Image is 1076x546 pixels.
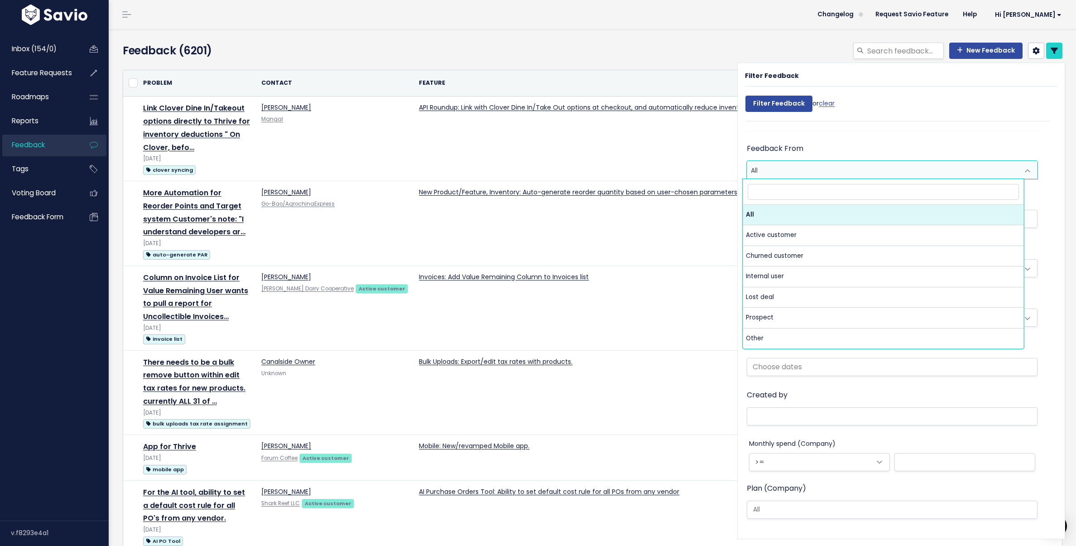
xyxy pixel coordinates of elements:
[749,438,836,449] label: Monthly spend (Company)
[866,43,944,59] input: Search feedback...
[2,63,75,83] a: Feature Requests
[143,103,250,152] a: Link Clover Dine In/Takeout options directly to Thrive for inventory deductions " On Clover, befo…
[143,357,245,406] a: There needs to be a bulk remove button within edit tax rates for new products. currently ALL 31 of …
[261,116,283,123] a: Mangal
[743,329,1023,348] li: Other
[419,441,529,450] a: Mobile: New/revamped Mobile app.
[419,357,572,366] a: Bulk Uploads: Export/edit tax rates with products.
[143,536,183,546] span: AI PO Tool
[261,285,354,292] a: [PERSON_NAME] Dairy Cooperative
[819,99,835,108] a: clear
[138,70,256,97] th: Problem
[2,183,75,203] a: Voting Board
[261,370,286,377] span: Unknown
[2,87,75,107] a: Roadmaps
[143,464,187,475] a: mobile app
[12,116,38,126] span: Reports
[747,161,1019,179] span: All
[261,272,311,281] a: [PERSON_NAME]
[143,249,210,260] a: auto-generate PAR
[868,8,956,21] a: Request Savio Feature
[2,135,75,155] a: Feedback
[19,5,90,25] img: logo-white.9d6f32f41409.svg
[303,454,349,462] strong: Active customer
[261,103,311,112] a: [PERSON_NAME]
[995,11,1062,18] span: Hi [PERSON_NAME]
[143,334,185,344] span: invoice list
[261,357,315,366] a: Canalside Owner
[143,418,250,429] a: bulk uploads tax rate assignment
[12,68,72,77] span: Feature Requests
[956,8,984,21] a: Help
[305,500,351,507] strong: Active customer
[12,140,45,150] span: Feedback
[747,482,806,495] label: Plan (Company)
[745,96,812,112] input: Filter Feedback
[749,505,795,514] input: All
[143,465,187,474] span: mobile app
[747,142,803,155] label: Feedback From
[12,188,56,198] span: Voting Board
[12,164,29,174] span: Tags
[261,454,298,462] a: Forum Coffee
[143,408,250,418] div: [DATE]
[143,333,185,344] a: invoice list
[143,272,248,322] a: Column on Invoice List for Value Remaining User wants to pull a report for Uncollectible Invoices…
[2,39,75,59] a: Inbox (154/0)
[419,188,767,197] a: New Product/Feature, Inventory: Auto-generate reorder quantity based on user-chosen parameters/fo...
[817,11,854,18] span: Changelog
[419,272,589,281] a: Invoices: Add Value Remaining Column to Invoices list
[743,225,1023,246] li: Active customer
[143,454,250,463] div: [DATE]
[143,164,196,175] a: clover syncing
[256,70,413,97] th: Contact
[123,43,427,59] h4: Feedback (6201)
[745,91,835,121] div: or
[12,212,63,222] span: Feedback form
[143,239,250,248] div: [DATE]
[745,71,799,80] strong: Filter Feedback
[743,287,1023,308] li: Lost deal
[355,284,408,293] a: Active customer
[419,103,852,112] a: API Roundup: Link with Clover Dine In/Take Out options at checkout, and automatically reduce inve...
[261,200,335,208] a: Go-Bao/AgrochinaExpress
[143,441,196,452] a: App for Thrive
[143,165,196,175] span: clover syncing
[12,92,49,101] span: Roadmaps
[12,44,57,53] span: Inbox (154/0)
[743,246,1023,266] li: Churned customer
[413,70,1005,97] th: Feature
[11,521,109,545] div: v.f8293e4a1
[143,188,245,237] a: More Automation for Reorder Points and Target system Customer's note: "I understand developers ar…
[261,188,311,197] a: [PERSON_NAME]
[743,205,1023,225] li: All
[747,161,1038,179] span: All
[359,285,405,292] strong: Active customer
[261,441,311,450] a: [PERSON_NAME]
[747,389,788,402] label: Created by
[2,207,75,227] a: Feedback form
[2,111,75,131] a: Reports
[143,250,210,260] span: auto-generate PAR
[143,525,250,535] div: [DATE]
[2,159,75,179] a: Tags
[743,266,1023,287] li: Internal user
[302,498,354,507] a: Active customer
[143,419,250,429] span: bulk uploads tax rate assignment
[261,500,300,507] a: Shark Reef LLC
[949,43,1023,59] a: New Feedback
[261,487,311,496] a: [PERSON_NAME]
[747,358,1038,376] input: Choose dates
[743,308,1023,328] li: Prospect
[419,487,679,496] a: AI Purchase Orders Tool: Ability to set default cost rule for all POs from any vendor
[143,154,250,164] div: [DATE]
[984,8,1069,22] a: Hi [PERSON_NAME]
[299,453,352,462] a: Active customer
[143,487,245,524] a: For the AI tool, ability to set a default cost rule for all PO's from any vendor.
[143,324,250,333] div: [DATE]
